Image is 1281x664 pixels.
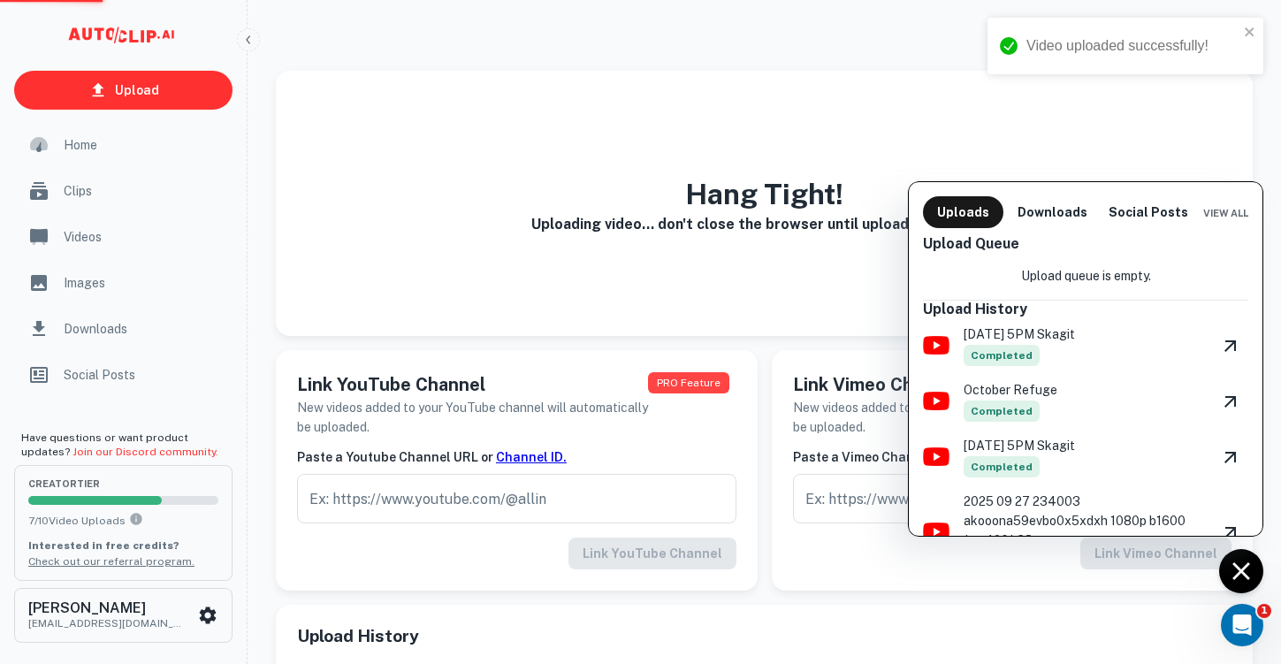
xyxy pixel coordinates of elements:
[923,523,949,541] img: youtube-logo.png
[923,235,1248,252] h6: Upload Queue
[964,324,1075,344] p: [DATE] 5PM Skagit
[1244,25,1256,42] button: close
[1213,330,1248,362] a: View Video
[964,345,1040,366] span: Completed
[1021,266,1151,286] p: Upload queue is empty.
[1213,516,1248,548] a: View Video
[964,456,1040,477] span: Completed
[923,301,1248,317] h6: Upload History
[1102,196,1195,228] button: Social Posts
[1213,441,1248,473] a: View Video
[1203,208,1248,218] span: View All
[923,336,949,355] img: youtube-logo.png
[964,492,1199,550] p: 2025 09 27 234003 akooona59evbo0x5xdxh 1080p b1600 1s e4201 38s
[964,436,1075,455] p: [DATE] 5PM Skagit
[1010,196,1094,228] button: Downloads
[923,447,949,466] img: youtube-logo.png
[964,401,1040,422] span: Completed
[1203,203,1248,220] a: View All
[1221,604,1263,646] iframe: Intercom live chat
[1213,385,1248,417] a: View Video
[1026,35,1239,57] div: Video uploaded successfully!
[1257,604,1271,618] span: 1
[964,380,1057,400] p: October Refuge
[923,196,1003,228] button: Uploads
[923,392,949,410] img: youtube-logo.png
